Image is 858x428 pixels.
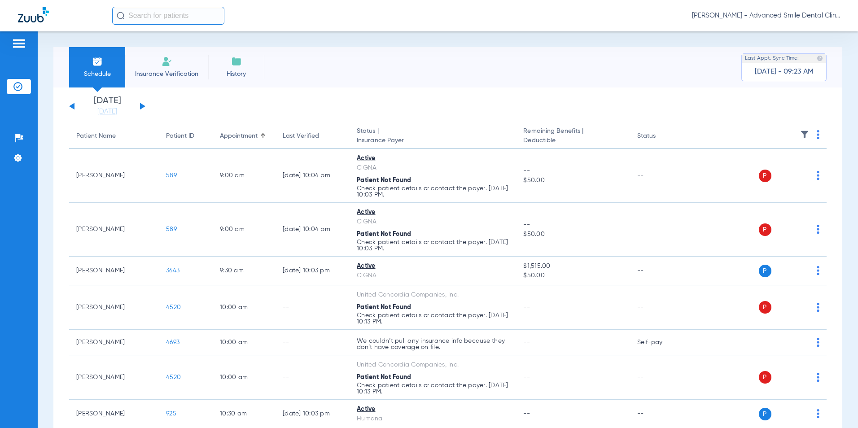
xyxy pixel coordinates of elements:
[276,285,350,330] td: --
[630,124,691,149] th: Status
[630,285,691,330] td: --
[759,371,771,384] span: P
[166,172,177,179] span: 589
[357,312,509,325] p: Check patient details or contact the payer. [DATE] 10:13 PM.
[759,223,771,236] span: P
[166,339,179,345] span: 4693
[166,226,177,232] span: 589
[630,355,691,400] td: --
[523,176,622,185] span: $50.00
[357,154,509,163] div: Active
[817,373,819,382] img: group-dot-blue.svg
[166,131,194,141] div: Patient ID
[357,290,509,300] div: United Concordia Companies, Inc.
[12,38,26,49] img: hamburger-icon
[69,330,159,355] td: [PERSON_NAME]
[357,271,509,280] div: CIGNA
[213,330,276,355] td: 10:00 AM
[817,225,819,234] img: group-dot-blue.svg
[213,285,276,330] td: 10:00 AM
[357,405,509,414] div: Active
[523,374,530,380] span: --
[215,70,258,79] span: History
[692,11,840,20] span: [PERSON_NAME] - Advanced Smile Dental Clinic
[76,131,116,141] div: Patient Name
[357,304,411,310] span: Patient Not Found
[523,220,622,230] span: --
[117,12,125,20] img: Search Icon
[166,411,176,417] span: 925
[80,96,134,116] li: [DATE]
[357,360,509,370] div: United Concordia Companies, Inc.
[112,7,224,25] input: Search for patients
[759,170,771,182] span: P
[80,107,134,116] a: [DATE]
[69,355,159,400] td: [PERSON_NAME]
[630,203,691,257] td: --
[817,171,819,180] img: group-dot-blue.svg
[357,185,509,198] p: Check patient details or contact the payer. [DATE] 10:03 PM.
[76,131,152,141] div: Patient Name
[745,54,799,63] span: Last Appt. Sync Time:
[630,330,691,355] td: Self-pay
[132,70,201,79] span: Insurance Verification
[817,409,819,418] img: group-dot-blue.svg
[220,131,268,141] div: Appointment
[755,67,814,76] span: [DATE] - 09:23 AM
[357,163,509,173] div: CIGNA
[166,374,181,380] span: 4520
[630,257,691,285] td: --
[357,382,509,395] p: Check patient details or contact the payer. [DATE] 10:13 PM.
[817,338,819,347] img: group-dot-blue.svg
[630,149,691,203] td: --
[213,355,276,400] td: 10:00 AM
[357,136,509,145] span: Insurance Payer
[817,303,819,312] img: group-dot-blue.svg
[357,208,509,217] div: Active
[276,257,350,285] td: [DATE] 10:03 PM
[357,231,411,237] span: Patient Not Found
[817,266,819,275] img: group-dot-blue.svg
[357,262,509,271] div: Active
[357,338,509,350] p: We couldn’t pull any insurance info because they don’t have coverage on file.
[18,7,49,22] img: Zuub Logo
[516,124,630,149] th: Remaining Benefits |
[759,301,771,314] span: P
[800,130,809,139] img: filter.svg
[231,56,242,67] img: History
[213,257,276,285] td: 9:30 AM
[523,304,530,310] span: --
[220,131,258,141] div: Appointment
[69,285,159,330] td: [PERSON_NAME]
[276,330,350,355] td: --
[523,339,530,345] span: --
[69,203,159,257] td: [PERSON_NAME]
[166,304,181,310] span: 4520
[357,414,509,424] div: Humana
[213,149,276,203] td: 9:00 AM
[523,271,622,280] span: $50.00
[523,262,622,271] span: $1,515.00
[817,130,819,139] img: group-dot-blue.svg
[166,131,206,141] div: Patient ID
[69,257,159,285] td: [PERSON_NAME]
[276,355,350,400] td: --
[357,177,411,183] span: Patient Not Found
[759,265,771,277] span: P
[357,374,411,380] span: Patient Not Found
[166,267,179,274] span: 3643
[523,136,622,145] span: Deductible
[283,131,342,141] div: Last Verified
[162,56,172,67] img: Manual Insurance Verification
[76,70,118,79] span: Schedule
[523,411,530,417] span: --
[357,217,509,227] div: CIGNA
[523,230,622,239] span: $50.00
[357,239,509,252] p: Check patient details or contact the payer. [DATE] 10:03 PM.
[276,203,350,257] td: [DATE] 10:04 PM
[523,166,622,176] span: --
[350,124,516,149] th: Status |
[92,56,103,67] img: Schedule
[213,203,276,257] td: 9:00 AM
[759,408,771,420] span: P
